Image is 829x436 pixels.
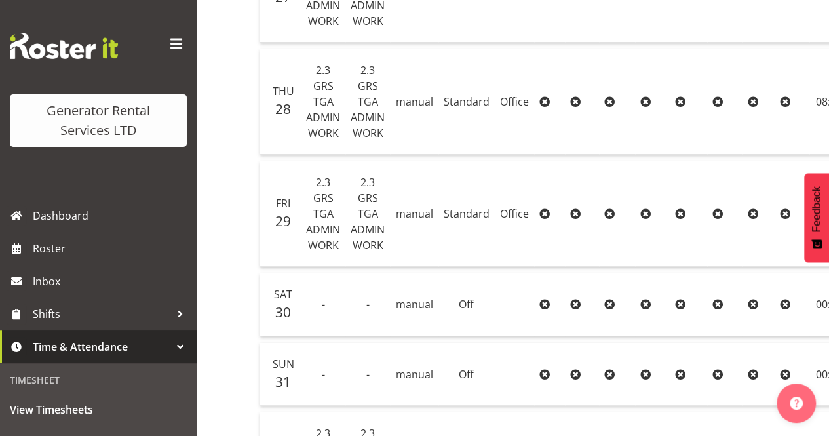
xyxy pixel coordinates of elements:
span: Feedback [811,186,822,232]
button: Feedback - Show survey [804,173,829,262]
span: View Timesheets [10,400,187,420]
div: Timesheet [3,367,193,393]
td: Off [438,343,495,406]
td: Standard [438,161,495,267]
td: Standard [438,49,495,155]
span: 2.3 GRS TGA ADMIN WORK [351,63,385,140]
span: Inbox [33,271,190,291]
span: Thu [273,84,294,98]
span: manual [395,367,433,382]
div: Generator Rental Services LTD [23,101,174,140]
img: help-xxl-2.png [790,397,803,410]
td: Off [438,273,495,336]
span: 29 [275,212,291,230]
span: 2.3 GRS TGA ADMIN WORK [351,175,385,252]
span: manual [395,207,433,221]
span: - [366,367,370,382]
span: manual [395,297,433,311]
span: Sun [273,357,294,371]
span: Sat [274,287,292,302]
span: - [322,297,325,311]
span: Roster [33,239,190,258]
span: Time & Attendance [33,337,170,357]
span: manual [395,94,433,109]
span: Fri [276,196,290,210]
span: Office [500,94,529,109]
span: - [322,367,325,382]
span: - [366,297,370,311]
img: Rosterit website logo [10,33,118,59]
span: 2.3 GRS TGA ADMIN WORK [306,175,340,252]
a: View Timesheets [3,393,193,426]
span: Dashboard [33,206,190,226]
span: 2.3 GRS TGA ADMIN WORK [306,63,340,140]
span: 31 [275,372,291,391]
span: 30 [275,303,291,321]
span: Office [500,207,529,221]
span: 28 [275,100,291,118]
span: Shifts [33,304,170,324]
